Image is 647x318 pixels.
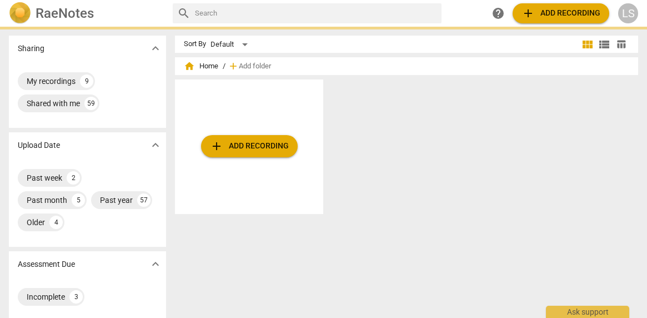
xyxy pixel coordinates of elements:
h2: RaeNotes [36,6,94,21]
div: 9 [80,74,93,88]
span: home [184,61,195,72]
div: Past week [27,172,62,183]
button: Show more [147,137,164,153]
span: table_chart [616,39,626,49]
span: view_module [581,38,594,51]
div: 5 [72,193,85,207]
span: expand_more [149,42,162,55]
span: Home [184,61,218,72]
span: Add folder [239,62,271,71]
a: LogoRaeNotes [9,2,164,24]
div: Past month [27,195,67,206]
span: / [223,62,225,71]
div: Default [210,36,252,53]
div: 3 [69,290,83,304]
button: Upload [513,3,609,23]
span: Add recording [521,7,600,20]
button: Tile view [579,36,596,53]
div: 4 [49,216,63,229]
div: My recordings [27,76,76,87]
div: 57 [137,193,151,207]
div: Shared with me [27,98,80,109]
span: Add recording [210,140,289,153]
div: Past year [100,195,133,206]
p: Upload Date [18,140,60,151]
div: Sort By [184,40,206,48]
button: Table view [613,36,629,53]
span: search [177,7,190,20]
span: expand_more [149,138,162,152]
span: add [521,7,535,20]
img: Logo [9,2,31,24]
button: Show more [147,40,164,57]
a: Help [488,3,508,23]
div: Ask support [546,306,629,318]
span: help [491,7,505,20]
button: List view [596,36,613,53]
div: 2 [67,171,80,185]
div: 59 [84,97,98,110]
span: view_list [598,38,611,51]
div: Older [27,217,45,228]
span: add [210,140,223,153]
div: Incomplete [27,291,65,302]
p: Sharing [18,43,44,54]
button: Show more [147,256,164,272]
button: Upload [201,135,298,157]
span: add [228,61,239,72]
span: expand_more [149,257,162,271]
button: LS [618,3,638,23]
input: Search [195,4,437,22]
p: Assessment Due [18,259,75,270]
